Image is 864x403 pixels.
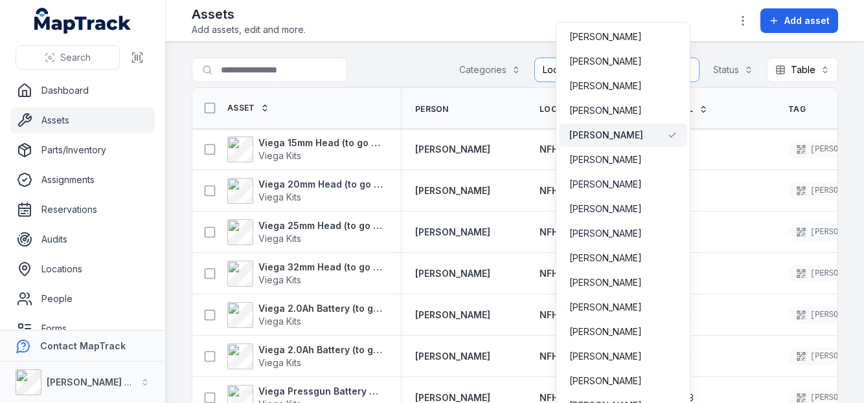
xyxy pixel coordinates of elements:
[569,104,642,117] span: [PERSON_NAME]
[569,375,642,387] span: [PERSON_NAME]
[569,30,642,43] span: [PERSON_NAME]
[569,252,642,265] span: [PERSON_NAME]
[569,129,643,142] span: [PERSON_NAME]
[569,153,642,166] span: [PERSON_NAME]
[569,301,642,314] span: [PERSON_NAME]
[569,276,642,289] span: [PERSON_NAME]
[569,55,642,68] span: [PERSON_NAME]
[569,227,642,240] span: [PERSON_NAME]
[569,202,642,215] span: [PERSON_NAME]
[569,178,642,191] span: [PERSON_NAME]
[569,325,642,338] span: [PERSON_NAME]
[569,350,642,363] span: [PERSON_NAME]
[569,80,642,93] span: [PERSON_NAME]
